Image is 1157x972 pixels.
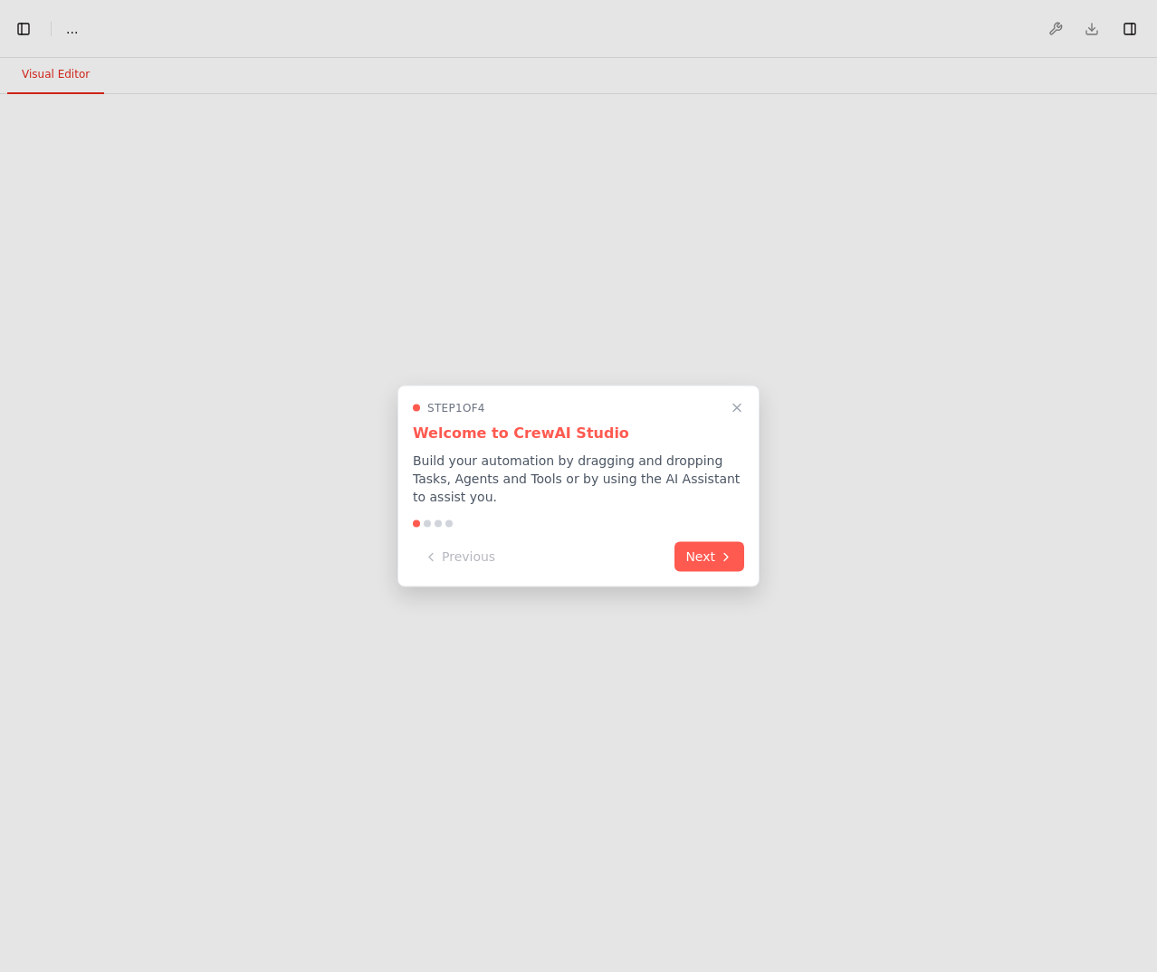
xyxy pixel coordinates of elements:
button: Close walkthrough [726,397,748,419]
button: Previous [413,542,506,572]
button: Hide left sidebar [11,16,36,42]
p: Build your automation by dragging and dropping Tasks, Agents and Tools or by using the AI Assista... [413,452,744,506]
h3: Welcome to CrewAI Studio [413,423,744,444]
span: Step 1 of 4 [427,401,485,415]
button: Next [674,542,744,572]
